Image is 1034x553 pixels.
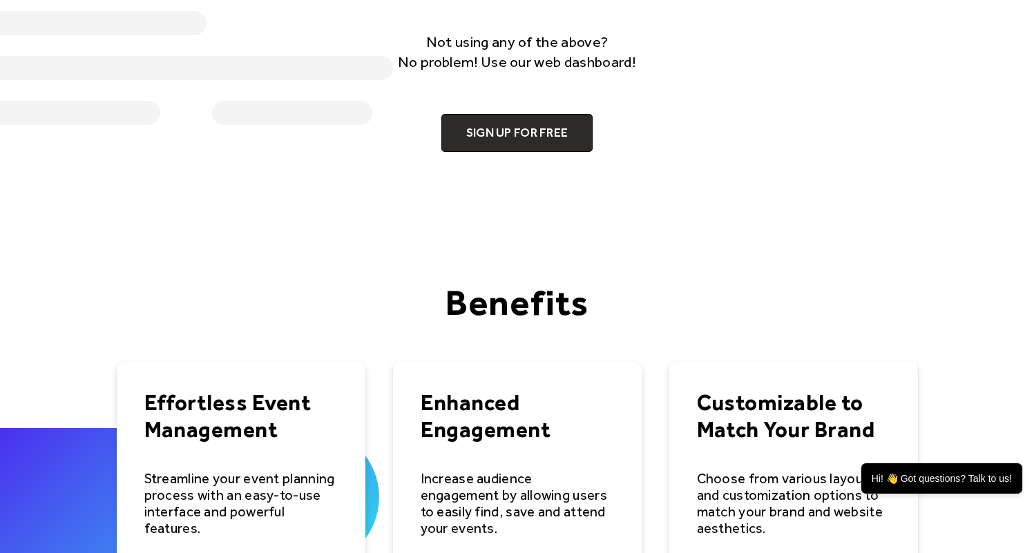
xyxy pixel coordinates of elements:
div: Streamline your event planning process with an easy-to-use interface and powerful features. [144,470,338,536]
div: Increase audience engagement by allowing users to easily find, save and attend your events. [421,470,614,536]
h4: Customizable to Match Your Brand [697,389,890,443]
h4: Effortless Event Management [144,389,338,443]
p: Not using any of the above? No problem! Use our web dashboard! [379,32,655,72]
h4: Enhanced Engagement [421,389,614,443]
a: Sign up for free [441,114,593,153]
div: Choose from various layouts and customization options to match your brand and website aesthetics. [697,470,890,536]
h3: Benefits [379,284,655,320]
